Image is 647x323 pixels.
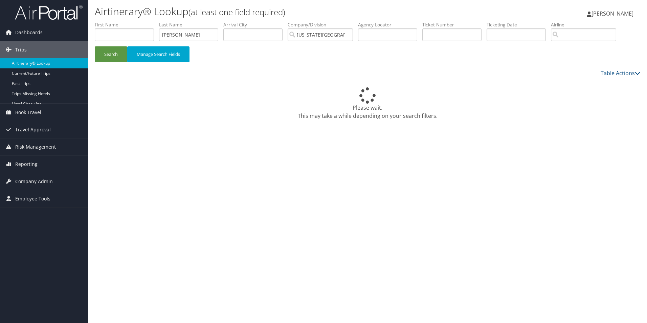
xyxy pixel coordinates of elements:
a: [PERSON_NAME] [587,3,640,24]
button: Manage Search Fields [127,46,189,62]
span: Company Admin [15,173,53,190]
div: Please wait. This may take a while depending on your search filters. [95,87,640,120]
a: Table Actions [601,69,640,77]
label: Ticketing Date [487,21,551,28]
span: Book Travel [15,104,41,121]
label: Ticket Number [422,21,487,28]
h1: Airtinerary® Lookup [95,4,459,19]
span: Risk Management [15,138,56,155]
small: (at least one field required) [188,6,285,18]
span: [PERSON_NAME] [592,10,633,17]
label: Airline [551,21,621,28]
span: Trips [15,41,27,58]
span: Reporting [15,156,38,173]
span: Travel Approval [15,121,51,138]
span: Dashboards [15,24,43,41]
span: Employee Tools [15,190,50,207]
img: airportal-logo.png [15,4,83,20]
label: Arrival City [223,21,288,28]
label: Last Name [159,21,223,28]
label: Agency Locator [358,21,422,28]
button: Search [95,46,127,62]
label: First Name [95,21,159,28]
label: Company/Division [288,21,358,28]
